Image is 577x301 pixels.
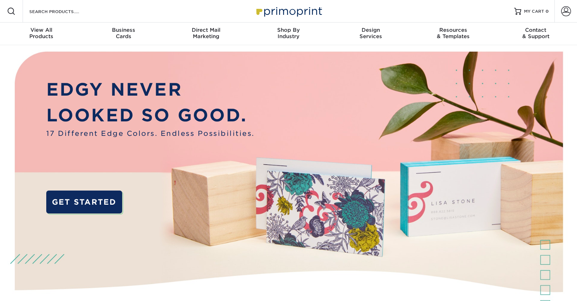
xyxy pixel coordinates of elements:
div: Marketing [165,27,247,40]
a: DesignServices [330,23,412,45]
span: Business [82,27,165,33]
span: Design [330,27,412,33]
span: 17 Different Edge Colors. Endless Possibilities. [46,128,255,139]
a: Direct MailMarketing [165,23,247,45]
img: Primoprint [253,4,324,19]
a: Contact& Support [495,23,577,45]
a: Shop ByIndustry [247,23,329,45]
div: & Templates [412,27,494,40]
span: Shop By [247,27,329,33]
a: Resources& Templates [412,23,494,45]
span: MY CART [524,8,544,14]
span: 0 [546,9,549,14]
input: SEARCH PRODUCTS..... [29,7,97,16]
div: & Support [495,27,577,40]
div: Services [330,27,412,40]
p: LOOKED SO GOOD. [46,102,255,128]
p: EDGY NEVER [46,77,255,103]
div: Industry [247,27,329,40]
span: Resources [412,27,494,33]
div: Cards [82,27,165,40]
span: Contact [495,27,577,33]
span: Direct Mail [165,27,247,33]
a: BusinessCards [82,23,165,45]
a: GET STARTED [46,191,122,213]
